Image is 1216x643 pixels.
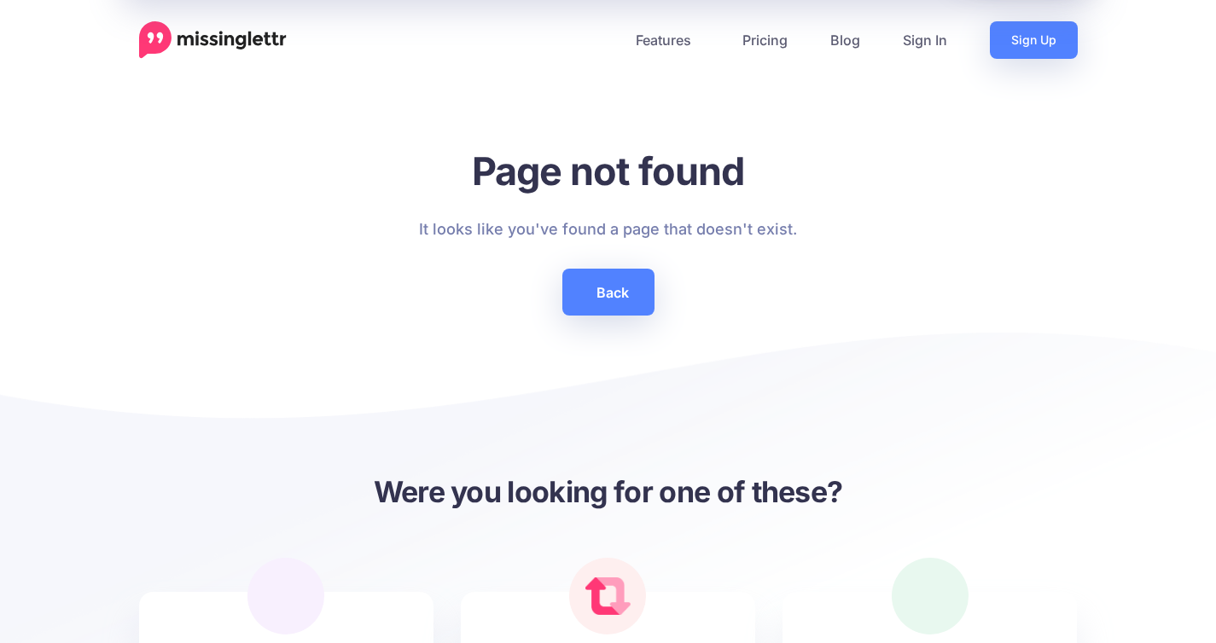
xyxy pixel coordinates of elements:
a: Sign Up [990,21,1078,59]
img: curate.png [585,577,631,615]
a: Home [139,21,287,59]
a: Back [562,269,655,316]
p: It looks like you've found a page that doesn't exist. [419,216,797,243]
h1: Page not found [419,148,797,194]
a: Features [614,21,721,59]
a: Pricing [721,21,809,59]
a: Blog [809,21,881,59]
h3: Were you looking for one of these? [139,472,1078,511]
a: Sign In [881,21,969,59]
